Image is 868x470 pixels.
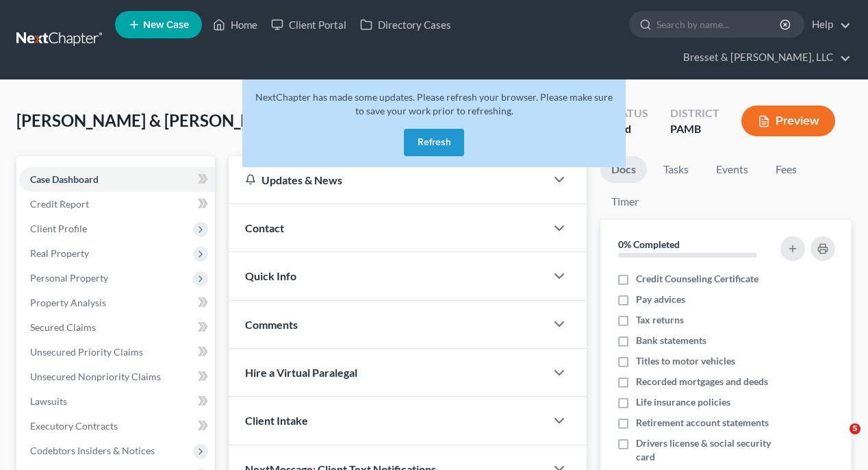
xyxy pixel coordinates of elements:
[670,121,719,137] div: PAMB
[30,445,155,456] span: Codebtors Insiders & Notices
[765,156,808,183] a: Fees
[608,121,648,137] div: Lead
[30,173,99,185] span: Case Dashboard
[636,293,685,306] span: Pay advices
[19,167,215,192] a: Case Dashboard
[19,290,215,315] a: Property Analysis
[636,313,684,327] span: Tax returns
[676,45,851,70] a: Bresset & [PERSON_NAME], LLC
[600,188,650,215] a: Timer
[741,106,835,136] button: Preview
[143,20,189,30] span: New Case
[805,12,851,37] a: Help
[670,106,719,121] div: District
[19,389,215,414] a: Lawsuits
[636,436,778,464] span: Drivers license & social security card
[30,395,67,407] span: Lawsuits
[245,173,529,187] div: Updates & News
[30,420,118,432] span: Executory Contracts
[255,91,613,116] span: NextChapter has made some updates. Please refresh your browser. Please make sure to save your wor...
[636,395,730,409] span: Life insurance policies
[850,423,860,434] span: 5
[19,414,215,438] a: Executory Contracts
[636,416,769,430] span: Retirement account statements
[19,315,215,340] a: Secured Claims
[608,106,648,121] div: Status
[821,423,854,456] iframe: Intercom live chat
[30,223,87,234] span: Client Profile
[656,12,782,37] input: Search by name...
[19,192,215,217] a: Credit Report
[30,272,108,284] span: Personal Property
[705,156,759,183] a: Events
[636,375,768,388] span: Recorded mortgages and deeds
[19,340,215,364] a: Unsecured Priority Claims
[30,371,161,382] span: Unsecured Nonpriority Claims
[636,354,735,368] span: Titles to motor vehicles
[618,238,680,250] strong: 0% Completed
[353,12,458,37] a: Directory Cases
[30,198,89,210] span: Credit Report
[30,297,106,308] span: Property Analysis
[636,272,758,286] span: Credit Counseling Certificate
[245,366,357,379] span: Hire a Virtual Paralegal
[245,269,296,282] span: Quick Info
[652,156,700,183] a: Tasks
[404,129,464,156] button: Refresh
[19,364,215,389] a: Unsecured Nonpriority Claims
[30,247,89,259] span: Real Property
[16,110,294,130] span: [PERSON_NAME] & [PERSON_NAME]
[245,221,284,234] span: Contact
[30,321,96,333] span: Secured Claims
[206,12,264,37] a: Home
[636,334,706,347] span: Bank statements
[245,318,298,331] span: Comments
[30,346,143,358] span: Unsecured Priority Claims
[245,414,308,427] span: Client Intake
[264,12,353,37] a: Client Portal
